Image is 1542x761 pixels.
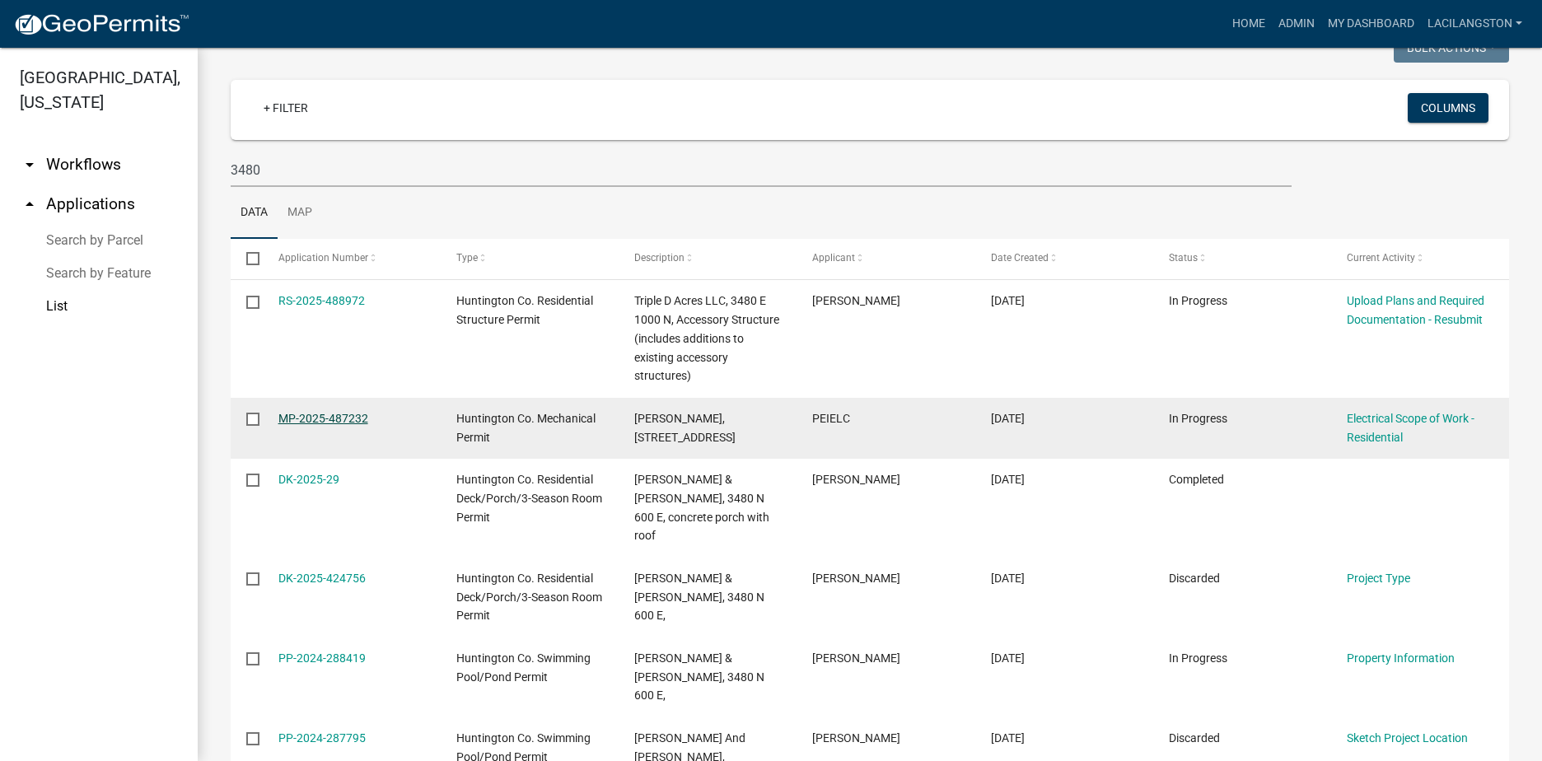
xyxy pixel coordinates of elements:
span: Current Activity [1347,252,1415,264]
a: Sketch Project Location [1347,731,1468,745]
datatable-header-cell: Applicant [797,239,974,278]
span: In Progress [1169,412,1227,425]
span: Type [456,252,478,264]
datatable-header-cell: Status [1153,239,1331,278]
span: Walter [812,731,900,745]
a: Property Information [1347,651,1455,665]
i: arrow_drop_down [20,155,40,175]
button: Columns [1408,93,1488,123]
span: Huntington Co. Swimming Pool/Pond Permit [456,651,591,684]
span: Walter [812,651,900,665]
datatable-header-cell: Date Created [974,239,1152,278]
span: Completed [1169,473,1224,486]
datatable-header-cell: Description [619,239,797,278]
a: Admin [1272,8,1321,40]
button: Bulk Actions [1394,33,1509,63]
span: Applicant [812,252,855,264]
input: Search for applications [231,153,1292,187]
span: In Progress [1169,294,1227,307]
span: Walter [812,473,900,486]
span: Huntington Co. Residential Structure Permit [456,294,593,326]
a: RS-2025-488972 [278,294,365,307]
datatable-header-cell: Application Number [262,239,440,278]
span: Discarded [1169,572,1220,585]
span: Status [1169,252,1198,264]
a: DK-2025-29 [278,473,339,486]
a: PP-2024-288419 [278,651,366,665]
a: Data [231,187,278,240]
a: MP-2025-487232 [278,412,368,425]
datatable-header-cell: Select [231,239,262,278]
span: Huntington Co. Mechanical Permit [456,412,596,444]
span: LARR, WALTER J & KAREN M, 3480 N 600 E, concrete porch with roof [634,473,769,542]
a: PP-2024-287795 [278,731,366,745]
span: Discarded [1169,731,1220,745]
span: 10/07/2025 [991,294,1025,307]
span: Larr, Walter J & Karen M, 3480 N 600 E, [634,651,764,703]
span: Huntington Co. Residential Deck/Porch/3-Season Room Permit [456,473,602,524]
a: + Filter [250,93,321,123]
i: arrow_drop_up [20,194,40,214]
span: Tom Clounie [812,294,900,307]
a: LaciLangston [1421,8,1529,40]
a: My Dashboard [1321,8,1421,40]
datatable-header-cell: Current Activity [1331,239,1509,278]
span: 05/21/2025 [991,473,1025,486]
a: Home [1226,8,1272,40]
span: 05/21/2025 [991,572,1025,585]
span: Gabriel Ventues, 3480 East 1000 North Roanoke, electrical [634,412,736,444]
a: Electrical Scope of Work - Residential [1347,412,1474,444]
span: 07/21/2024 [991,731,1025,745]
span: Description [634,252,685,264]
span: 07/22/2024 [991,651,1025,665]
datatable-header-cell: Type [441,239,619,278]
a: Map [278,187,322,240]
span: Walter [812,572,900,585]
a: Upload Plans and Required Documentation - Resubmit [1347,294,1484,326]
span: In Progress [1169,651,1227,665]
a: DK-2025-424756 [278,572,366,585]
span: Application Number [278,252,368,264]
span: 10/02/2025 [991,412,1025,425]
span: Date Created [991,252,1049,264]
span: PEIELC [812,412,850,425]
span: LARR, WALTER J & KAREN M, 3480 N 600 E, [634,572,764,623]
span: Triple D Acres LLC, 3480 E 1000 N, Accessory Structure (includes additions to existing accessory ... [634,294,779,382]
a: Project Type [1347,572,1410,585]
span: Huntington Co. Residential Deck/Porch/3-Season Room Permit [456,572,602,623]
